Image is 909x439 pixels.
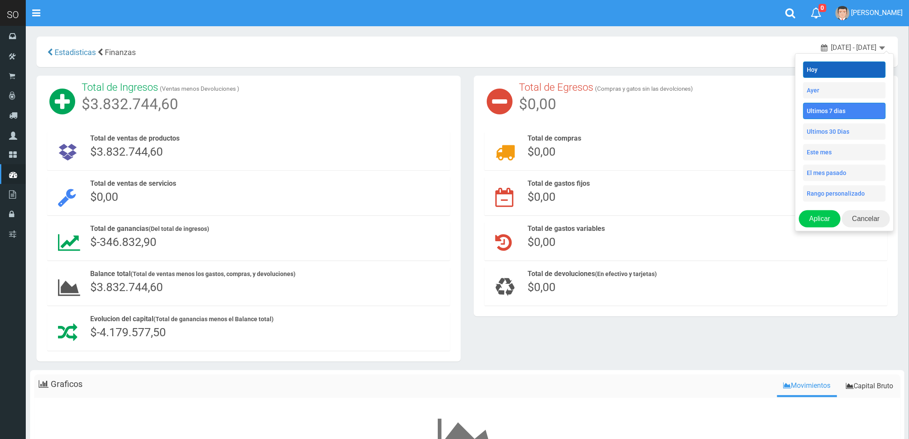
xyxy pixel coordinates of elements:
button: Aplicar [799,210,841,227]
span: Total de compras [528,134,581,142]
a: Movimientos [777,377,837,395]
img: User Image [836,6,850,20]
small: (Ventas menos Devoluciones ) [160,85,239,92]
span: Total de gastos variables [528,224,605,233]
span: $0,00 [528,235,555,249]
li: Este mes [803,144,886,160]
span: Finanzas [105,48,136,57]
span: $3.832.744,60 [90,280,163,294]
button: Cancelar [842,210,890,227]
small: (Total de ganancias menos el Balance total) [153,316,274,322]
span: [DATE] - [DATE] [831,43,877,52]
span: [PERSON_NAME] [851,9,903,17]
span: Balance total [90,270,296,278]
small: (En efectivo y tarjetas) [595,270,657,277]
a: Estadisticas [53,48,96,57]
span: Total de ventas de servicios [90,179,176,187]
h3: Total de Ingresos [82,82,158,92]
span: 0 [819,4,827,12]
span: $0,00 [528,190,555,204]
li: Ayer [803,82,886,98]
li: Rango personalizado [803,185,886,202]
span: $0,00 [528,280,555,294]
span: $0,00 [528,145,555,159]
span: $-4.179.577,50 [90,325,166,339]
small: (Total de ventas menos los gastos, compras, y devoluciones) [131,270,296,277]
span: Estadisticas [55,48,96,57]
span: $0,00 [90,190,118,204]
span: $3.832.744,60 [90,145,163,159]
li: Graficos [34,375,87,394]
li: Ultimos 30 Dias [803,123,886,140]
span: Total de devoluciones [528,270,657,278]
span: Evolucion del capital [90,315,274,323]
span: Total de ganancias [90,224,209,233]
a: Capital Bruto [839,377,900,396]
span: $3.832.744,60 [82,95,178,113]
li: Hoy [803,61,886,78]
span: Total de gastos fijos [528,179,590,187]
small: (Del total de ingresos) [149,225,209,232]
h3: Total de Egresos [519,82,593,92]
small: (Compras y gatos sin las devolciones) [595,85,693,92]
span: $0,00 [519,95,556,113]
li: El mes pasado [803,165,886,181]
span: Total de ventas de productos [90,134,180,142]
span: $-346.832,90 [90,235,156,249]
li: Ultimos 7 dias [803,103,886,119]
